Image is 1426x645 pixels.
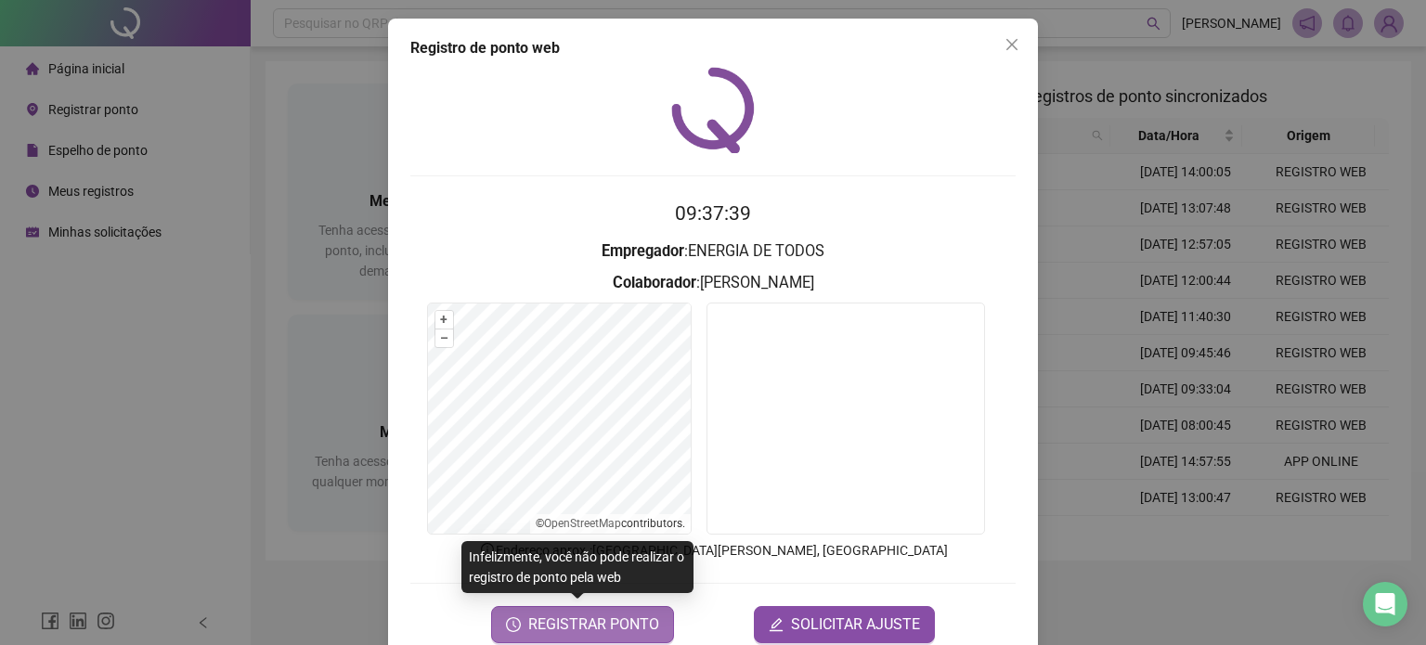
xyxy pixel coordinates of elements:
span: REGISTRAR PONTO [528,613,659,636]
time: 09:37:39 [675,202,751,225]
h3: : ENERGIA DE TODOS [410,239,1016,264]
div: Registro de ponto web [410,37,1016,59]
span: SOLICITAR AJUSTE [791,613,920,636]
button: REGISTRAR PONTO [491,606,674,643]
a: OpenStreetMap [544,517,621,530]
span: close [1005,37,1019,52]
button: Close [997,30,1027,59]
img: QRPoint [671,67,755,153]
div: Open Intercom Messenger [1363,582,1407,626]
strong: Colaborador [613,274,696,291]
button: editSOLICITAR AJUSTE [754,606,935,643]
h3: : [PERSON_NAME] [410,271,1016,295]
button: + [435,311,453,329]
strong: Empregador [602,242,684,260]
p: Endereço aprox. : [GEOGRAPHIC_DATA][PERSON_NAME], [GEOGRAPHIC_DATA] [410,540,1016,561]
li: © contributors. [536,517,685,530]
div: Infelizmente, você não pode realizar o registro de ponto pela web [461,541,694,593]
button: – [435,329,453,347]
span: edit [769,617,784,632]
span: clock-circle [506,617,521,632]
